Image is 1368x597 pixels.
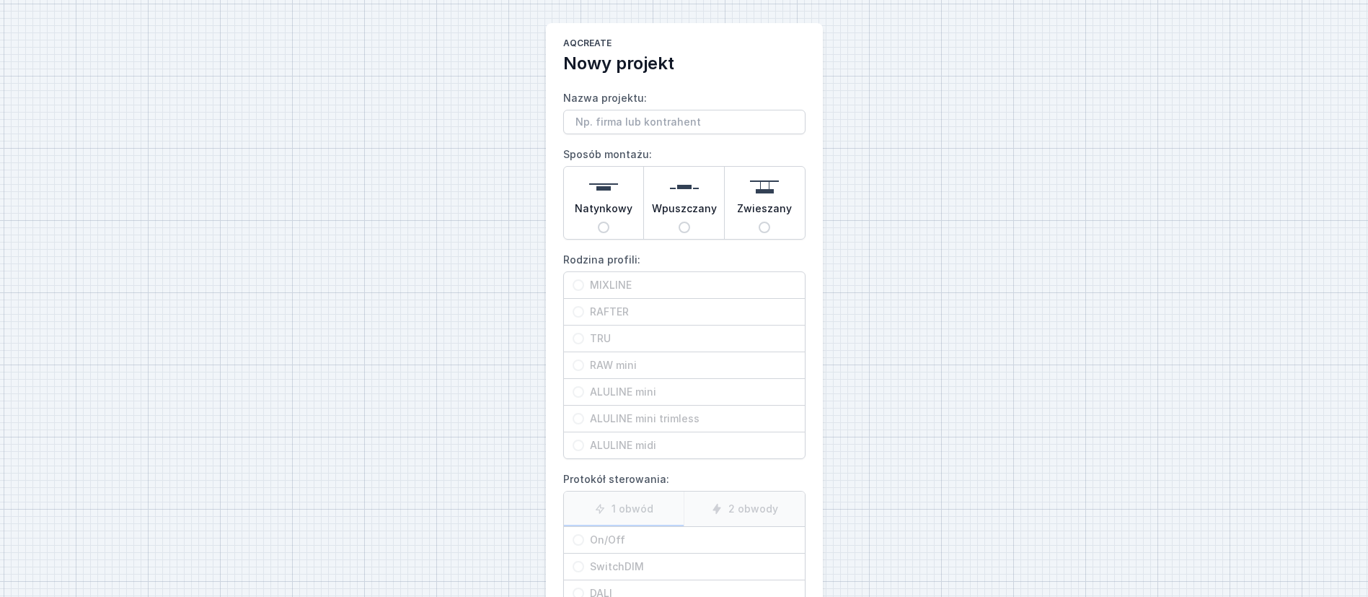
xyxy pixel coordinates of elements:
[589,173,618,201] img: surface.svg
[563,87,806,134] label: Nazwa projektu:
[563,52,806,75] h2: Nowy projekt
[563,110,806,134] input: Nazwa projektu:
[670,173,699,201] img: recessed.svg
[679,222,690,233] input: Wpuszczany
[563,38,806,52] h1: AQcreate
[598,222,609,233] input: Natynkowy
[737,201,792,222] span: Zwieszany
[563,143,806,240] label: Sposób montażu:
[575,201,632,222] span: Natynkowy
[652,201,717,222] span: Wpuszczany
[563,248,806,459] label: Rodzina profili:
[759,222,770,233] input: Zwieszany
[750,173,779,201] img: suspended.svg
